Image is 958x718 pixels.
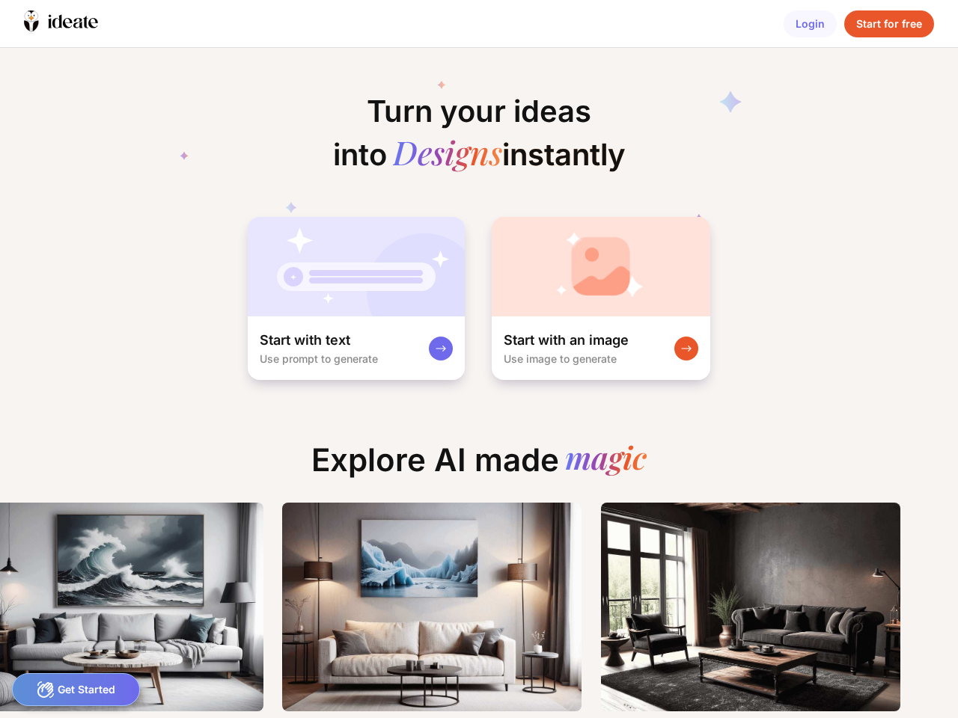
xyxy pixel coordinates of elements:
[504,331,629,349] div: Start with an image
[260,331,350,349] div: Start with text
[12,673,140,706] div: Get Started
[299,441,659,491] div: Explore AI made
[504,352,617,365] div: Use image to generate
[844,10,934,37] div: Start for free
[260,352,378,365] div: Use prompt to generate
[784,10,837,37] div: Login
[492,217,710,316] img: startWithImageCardBg.jpg
[565,441,647,479] div: magic
[248,217,465,316] img: startWithTextCardBg.jpg
[601,503,900,711] img: Thumbnailtext2image_00684_.png
[282,503,582,711] img: Thumbnailtext2image_00678_.png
